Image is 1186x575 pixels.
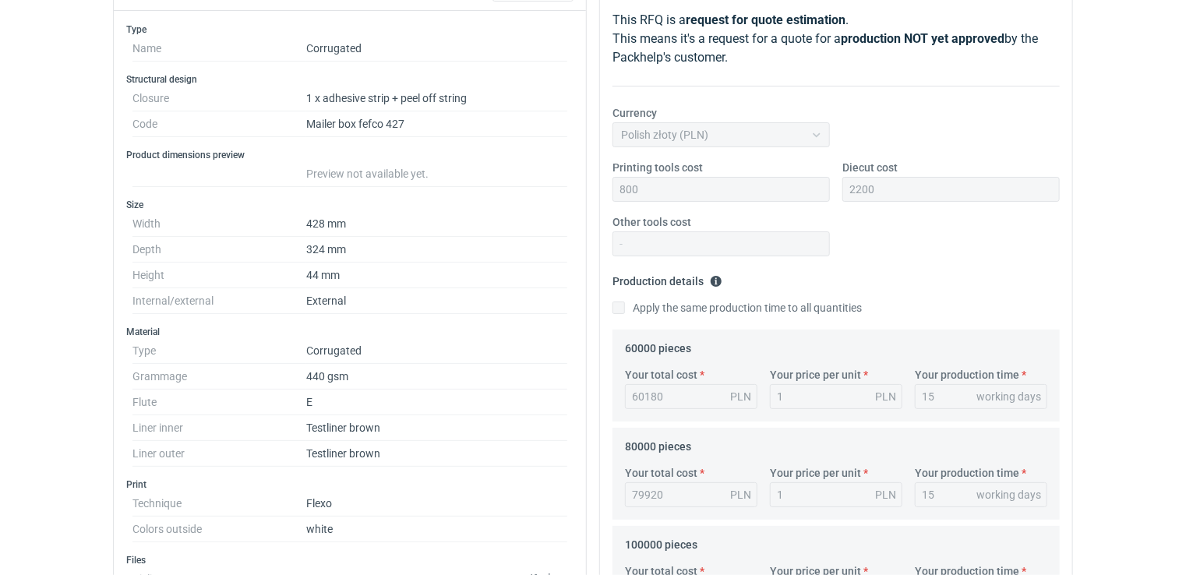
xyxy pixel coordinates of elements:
dd: 440 gsm [306,364,567,390]
dd: 324 mm [306,237,567,263]
dd: Flexo [306,491,567,517]
h3: Material [126,326,574,338]
dt: Colors outside [132,517,306,542]
dd: 44 mm [306,263,567,288]
h3: Structural design [126,73,574,86]
dd: Testliner brown [306,415,567,441]
dt: Code [132,111,306,137]
label: Printing tools cost [612,160,703,175]
label: Currency [612,105,657,121]
dd: 1 x adhesive strip + peel off string [306,86,567,111]
dd: 428 mm [306,211,567,237]
dt: Depth [132,237,306,263]
label: Your production time [915,367,1019,383]
h3: Type [126,23,574,36]
dt: Flute [132,390,306,415]
dd: External [306,288,567,314]
legend: Production details [612,269,722,287]
dt: Technique [132,491,306,517]
dt: Liner inner [132,415,306,441]
strong: request for quote estimation [686,12,845,27]
label: Other tools cost [612,214,691,230]
label: Diecut cost [842,160,898,175]
dt: Name [132,36,306,62]
p: This RFQ is a . This means it's a request for a quote for a by the Packhelp's customer. [612,11,1060,67]
legend: 80000 pieces [625,434,691,453]
strong: production NOT yet approved [841,31,1004,46]
dt: Height [132,263,306,288]
span: Preview not available yet. [306,168,429,180]
legend: 60000 pieces [625,336,691,355]
div: working days [976,389,1041,404]
label: Your price per unit [770,465,861,481]
dd: Mailer box fefco 427 [306,111,567,137]
div: PLN [875,389,896,404]
dt: Liner outer [132,441,306,467]
dd: E [306,390,567,415]
dt: Grammage [132,364,306,390]
h3: Files [126,554,574,566]
dt: Internal/external [132,288,306,314]
div: PLN [730,389,751,404]
dd: Corrugated [306,36,567,62]
legend: 100000 pieces [625,532,697,551]
h3: Print [126,478,574,491]
div: PLN [875,487,896,503]
dd: Corrugated [306,338,567,364]
label: Your total cost [625,465,697,481]
dt: Closure [132,86,306,111]
div: working days [976,487,1041,503]
h3: Product dimensions preview [126,149,574,161]
dd: white [306,517,567,542]
div: PLN [730,487,751,503]
label: Your total cost [625,367,697,383]
label: Your production time [915,465,1019,481]
dd: Testliner brown [306,441,567,467]
dt: Width [132,211,306,237]
label: Your price per unit [770,367,861,383]
label: Apply the same production time to all quantities [612,300,862,316]
h3: Size [126,199,574,211]
dt: Type [132,338,306,364]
